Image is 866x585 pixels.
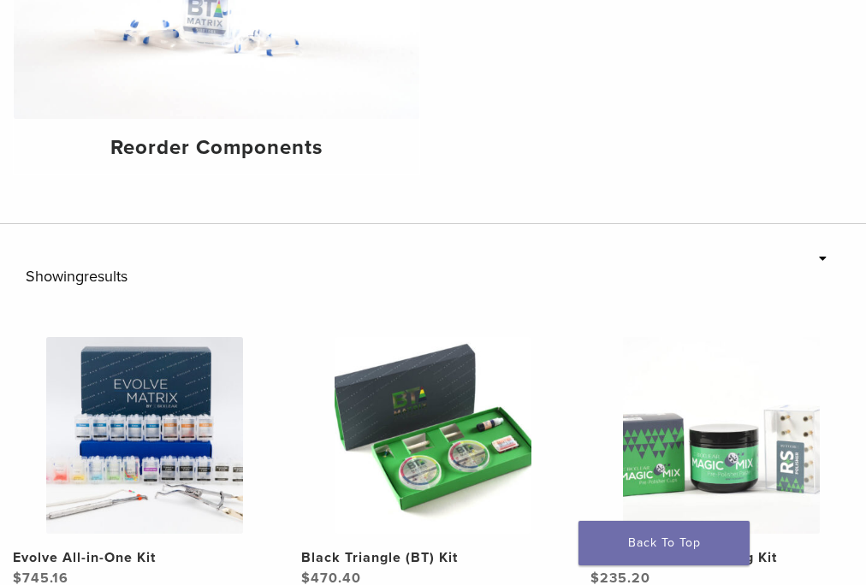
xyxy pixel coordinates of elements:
a: Back To Top [578,521,750,565]
h4: Reorder Components [27,133,406,163]
img: Evolve All-in-One Kit [46,337,243,534]
img: Black Triangle (BT) Kit [335,337,531,534]
img: Rockstar (RS) Polishing Kit [623,337,820,534]
h2: Evolve All-in-One Kit [13,547,276,568]
p: Showing results [26,258,420,294]
h2: Black Triangle (BT) Kit [301,547,564,568]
